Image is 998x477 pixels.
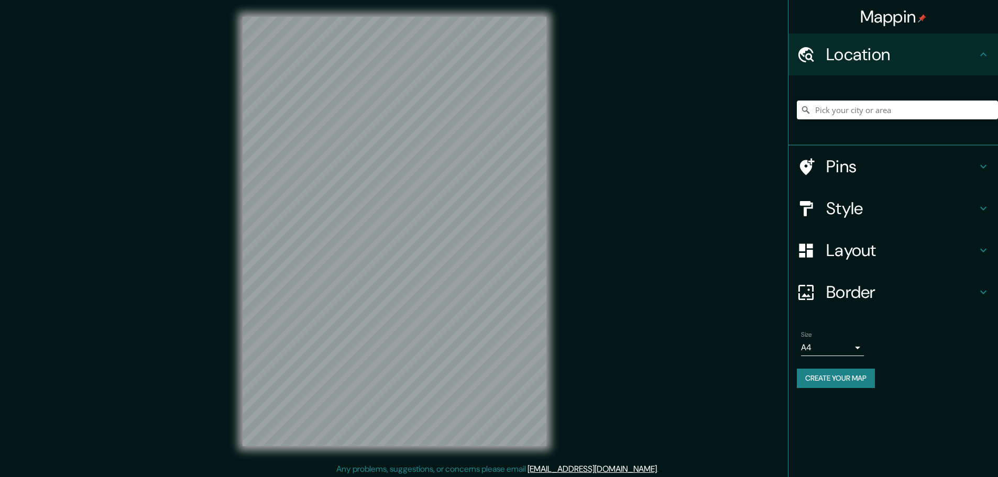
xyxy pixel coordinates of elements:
[826,198,977,219] h4: Style
[660,463,662,475] div: .
[336,463,659,475] p: Any problems, suggestions, or concerns please email .
[788,271,998,313] div: Border
[860,6,927,27] h4: Mappin
[797,101,998,119] input: Pick your city or area
[528,463,657,474] a: [EMAIL_ADDRESS][DOMAIN_NAME]
[788,187,998,229] div: Style
[826,240,977,261] h4: Layout
[243,17,546,446] canvas: Map
[801,339,864,356] div: A4
[826,156,977,177] h4: Pins
[801,330,812,339] label: Size
[788,146,998,187] div: Pins
[788,34,998,75] div: Location
[918,14,926,23] img: pin-icon.png
[659,463,660,475] div: .
[826,282,977,303] h4: Border
[788,229,998,271] div: Layout
[826,44,977,65] h4: Location
[797,369,875,388] button: Create your map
